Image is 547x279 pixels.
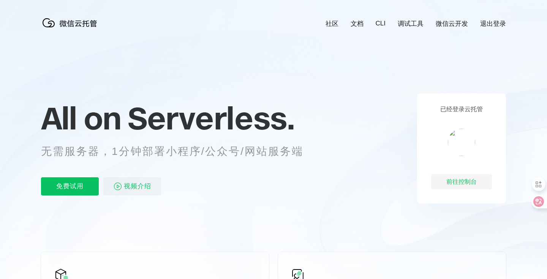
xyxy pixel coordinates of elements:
a: 社区 [326,19,338,28]
span: All on [41,99,120,137]
p: 免费试用 [41,177,99,195]
div: 前往控制台 [431,174,492,189]
a: 退出登录 [480,19,506,28]
a: CLI [376,20,386,27]
img: video_play.svg [113,182,122,191]
a: 微信云托管 [41,25,102,32]
span: 视频介绍 [124,177,151,195]
a: 调试工具 [398,19,424,28]
a: 微信云开发 [436,19,468,28]
a: 文档 [351,19,364,28]
p: 已经登录云托管 [440,106,483,113]
span: Serverless. [128,99,294,137]
p: 无需服务器，1分钟部署小程序/公众号/网站服务端 [41,144,318,159]
img: 微信云托管 [41,15,102,30]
